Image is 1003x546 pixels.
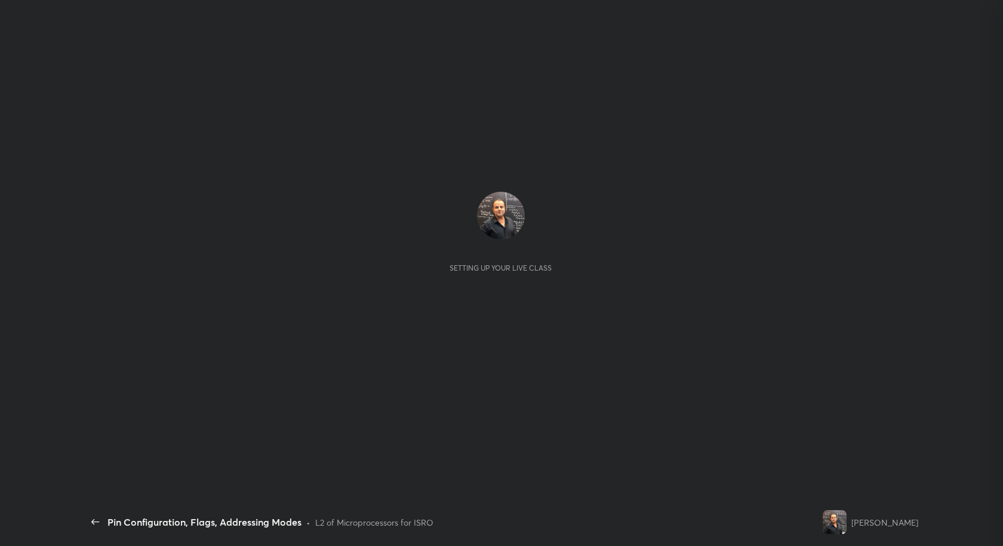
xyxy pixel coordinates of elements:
img: 086d531fdf62469bb17804dbf8b3681a.jpg [477,192,525,240]
div: [PERSON_NAME] [851,516,918,529]
div: Pin Configuration, Flags, Addressing Modes [107,515,301,529]
div: • [306,516,310,529]
img: 086d531fdf62469bb17804dbf8b3681a.jpg [823,510,847,534]
div: Setting up your live class [450,263,552,272]
div: L2 of Microprocessors for ISRO [315,516,433,529]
